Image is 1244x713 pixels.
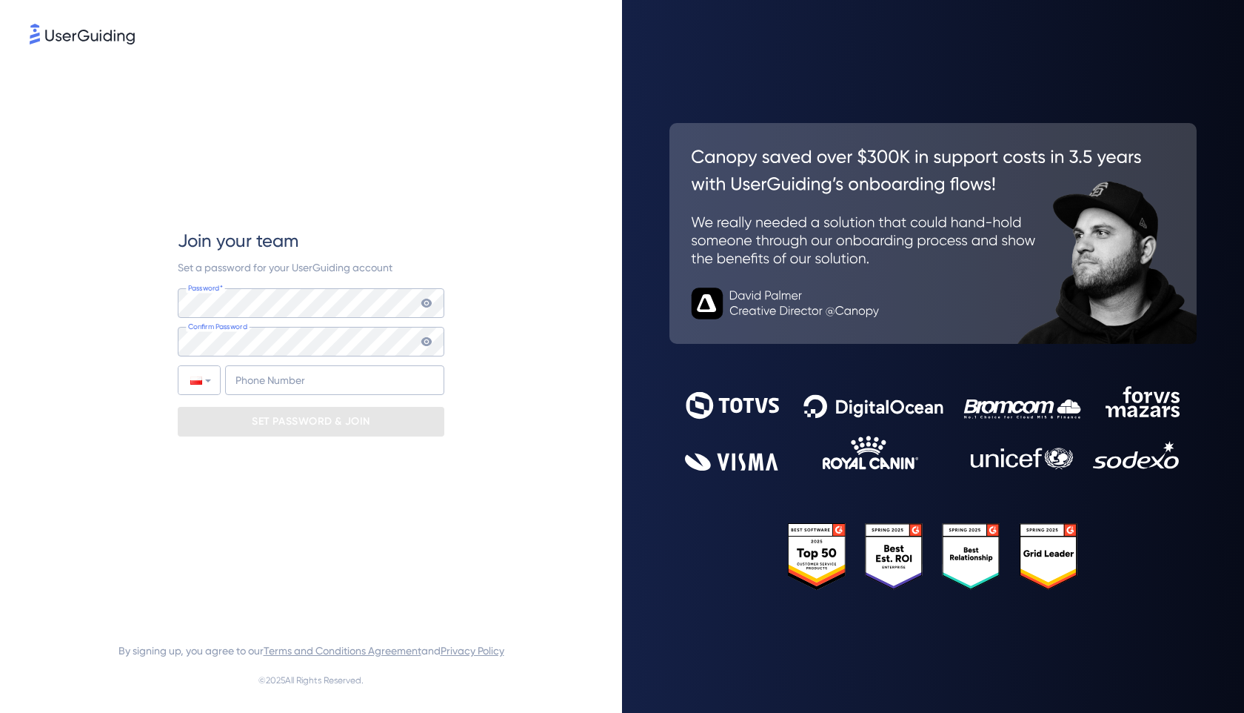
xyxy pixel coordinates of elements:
img: 8faab4ba6bc7696a72372aa768b0286c.svg [30,24,135,44]
img: 9302ce2ac39453076f5bc0f2f2ca889b.svg [685,386,1180,471]
span: Join your team [178,229,298,253]
div: Poland: + 48 [178,366,220,394]
span: © 2025 All Rights Reserved. [258,671,364,689]
img: 25303e33045975176eb484905ab012ff.svg [788,523,1078,590]
a: Privacy Policy [441,645,504,657]
a: Terms and Conditions Agreement [264,645,421,657]
img: 26c0aa7c25a843aed4baddd2b5e0fa68.svg [669,123,1197,344]
span: Set a password for your UserGuiding account [178,262,392,273]
input: Phone Number [225,365,444,395]
p: SET PASSWORD & JOIN [252,410,370,434]
span: By signing up, you agree to our and [118,642,504,660]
